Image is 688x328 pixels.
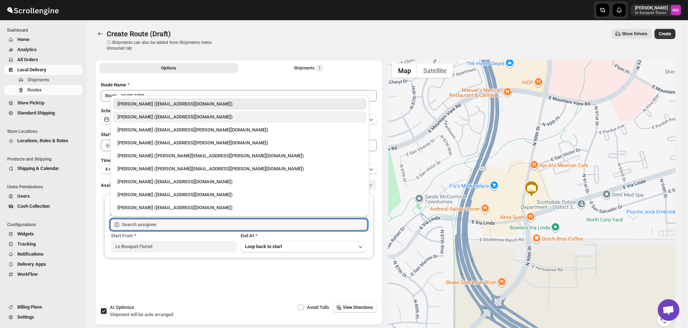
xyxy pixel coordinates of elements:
[17,67,46,72] span: Local Delivery
[4,312,82,322] button: Settings
[17,251,44,257] span: Notifications
[17,241,36,247] span: Tracking
[111,233,133,238] span: Start From
[7,27,83,33] span: Dashboard
[117,204,362,211] div: [PERSON_NAME] ([EMAIL_ADDRESS][DOMAIN_NAME])
[110,149,369,162] li: Gene Rayborn (gene.rayborn@gmail.com)
[117,152,362,159] div: [PERSON_NAME] ([PERSON_NAME][EMAIL_ADDRESS][PERSON_NAME][DOMAIN_NAME])
[107,40,220,51] p: ⓘ Shipments can also be added from Shipments menu Unrouted tab
[4,239,82,249] button: Tracking
[7,184,83,190] span: Users Permissions
[6,1,60,19] img: ScrollEngine
[4,163,82,174] button: Shipping & Calendar
[110,162,369,175] li: Nick Erikson (erikson.nicholas@gmail.com)
[4,259,82,269] button: Delivery Apps
[27,77,49,82] span: Shipments
[17,100,44,105] span: Store PickUp
[27,87,42,93] span: Routes
[658,299,679,321] a: Open chat
[101,132,158,137] span: Start Location (Warehouse)
[17,261,46,267] span: Delivery Apps
[4,55,82,65] button: All Orders
[110,123,369,136] li: Melody Gluth (mgluth@cox.net)
[4,75,82,85] button: Shipments
[17,57,38,62] span: All Orders
[105,166,124,172] span: 4 minutes
[241,232,367,239] div: End At
[4,45,82,55] button: Analytics
[673,8,679,13] text: MG
[392,63,417,78] button: Show street map
[110,305,134,310] span: AI Optimize
[101,164,377,174] button: 4 minutes
[671,5,681,15] span: Melody Gluth
[101,158,130,163] span: Time Per Stop
[659,31,671,37] span: Create
[612,29,652,39] button: Show Drivers
[294,64,324,72] div: Shipments
[101,114,377,125] button: [DATE]|[DATE]
[101,108,130,113] span: Scheduled for
[117,178,362,185] div: [PERSON_NAME] ([EMAIL_ADDRESS][DOMAIN_NAME])
[631,4,682,16] button: User menu
[101,90,377,102] input: Eg: Bengaluru Route
[622,31,647,37] span: Show Drivers
[17,47,37,52] span: Analytics
[7,129,83,134] span: Store Locations
[99,63,238,73] button: All Route Options
[110,312,173,317] span: Shipment will be auto arranged
[161,65,176,71] span: Options
[107,30,171,38] span: Create Route (Draft)
[17,110,55,116] span: Standard Shipping
[307,305,329,310] span: Avoid Tolls
[4,249,82,259] button: Notifications
[343,305,373,310] span: View Directions
[17,193,30,199] span: Users
[17,304,42,310] span: Billing Plans
[4,35,82,45] button: Home
[110,201,369,214] li: Ryan Peterson (r100040@gmail.com)
[4,85,82,95] button: Routes
[17,166,59,171] span: Shipping & Calendar
[7,222,83,228] span: Configurations
[635,11,668,15] p: le-bouquet-florist
[17,271,38,277] span: WorkFlow
[117,139,362,147] div: [PERSON_NAME] ([EMAIL_ADDRESS][PERSON_NAME][DOMAIN_NAME])
[101,82,126,87] span: Route Name
[240,63,378,73] button: Selected Shipments
[7,156,83,162] span: Products and Shipping
[17,231,34,237] span: Widgets
[17,314,34,320] span: Settings
[101,183,120,188] span: Assign to
[95,29,105,39] button: Routes
[117,191,362,198] div: [PERSON_NAME] ([EMAIL_ADDRESS][DOMAIN_NAME])
[655,29,675,39] button: Create
[4,229,82,239] button: Widgets
[110,175,369,188] li: John Gluth (johng@ghs.com)
[117,113,362,121] div: [PERSON_NAME] ([EMAIL_ADDRESS][DOMAIN_NAME])
[95,76,383,302] div: All Route Options
[110,98,369,110] li: Melody Gluth (lebouquetaz@gmail.com)
[241,241,367,252] button: Loop back to start
[122,219,367,230] input: Search assignee
[110,188,369,201] li: Matt Boone (mattaf1221@gmail.com)
[110,136,369,149] li: Jennifer Gluth (jemfer@cox.net)
[4,302,82,312] button: Billing Plans
[117,165,362,172] div: [PERSON_NAME] ([PERSON_NAME][EMAIL_ADDRESS][PERSON_NAME][DOMAIN_NAME])
[17,203,50,209] span: Cash Collection
[4,191,82,201] button: Users
[117,126,362,134] div: [PERSON_NAME] ([EMAIL_ADDRESS][PERSON_NAME][DOMAIN_NAME])
[333,302,377,313] button: View Directions
[4,269,82,279] button: WorkFlow
[17,37,30,42] span: Home
[4,201,82,211] button: Cash Collection
[110,110,369,123] li: Olivia Trott (oetrott@gmail.com)
[17,138,68,143] span: Locations, Rules & Rates
[245,244,282,249] span: Loop back to start
[657,312,672,327] button: Map camera controls
[635,5,668,11] p: [PERSON_NAME]
[4,136,82,146] button: Locations, Rules & Rates
[417,63,453,78] button: Show satellite imagery
[318,65,321,71] span: 1
[117,100,362,108] div: [PERSON_NAME] ([EMAIL_ADDRESS][DOMAIN_NAME])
